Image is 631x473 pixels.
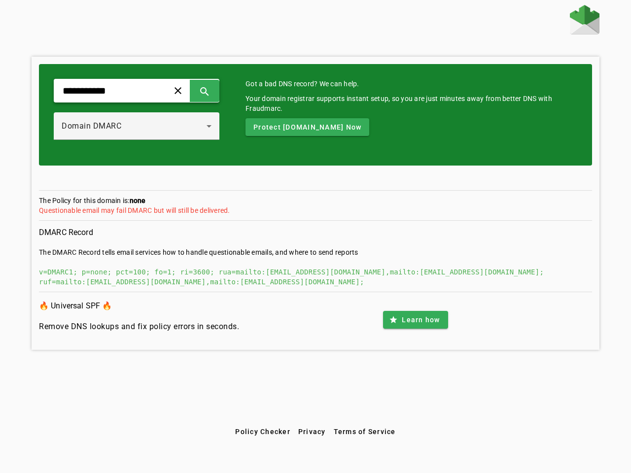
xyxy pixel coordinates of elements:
section: The Policy for this domain is: [39,196,592,221]
mat-card-title: Got a bad DNS record? We can help. [245,79,577,89]
span: Protect [DOMAIN_NAME] Now [253,122,361,132]
span: Learn how [402,315,440,325]
button: Privacy [294,423,330,440]
button: Terms of Service [330,423,400,440]
span: Privacy [298,428,326,436]
h3: 🔥 Universal SPF 🔥 [39,299,239,313]
div: The DMARC Record tells email services how to handle questionable emails, and where to send reports [39,247,592,257]
div: Your domain registrar supports instant setup, so you are just minutes away from better DNS with F... [245,94,577,113]
button: Learn how [383,311,448,329]
button: Policy Checker [231,423,294,440]
span: Domain DMARC [62,121,121,131]
a: Home [570,5,599,37]
span: Terms of Service [334,428,396,436]
h4: Remove DNS lookups and fix policy errors in seconds. [39,321,239,333]
span: Policy Checker [235,428,290,436]
div: v=DMARC1; p=none; pct=100; fo=1; ri=3600; rua=mailto:[EMAIL_ADDRESS][DOMAIN_NAME],mailto:[EMAIL_A... [39,267,592,287]
div: Questionable email may fail DMARC but will still be delivered. [39,205,592,215]
button: Protect [DOMAIN_NAME] Now [245,118,369,136]
strong: none [130,197,146,204]
h3: DMARC Record [39,226,592,239]
img: Fraudmarc Logo [570,5,599,34]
